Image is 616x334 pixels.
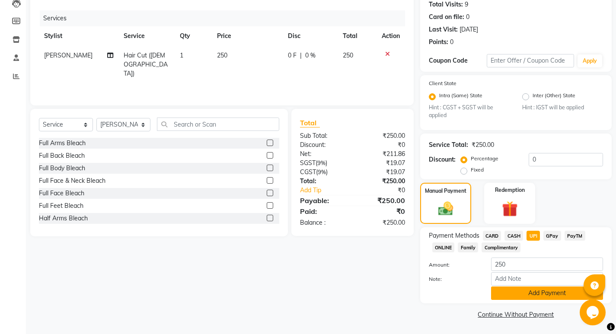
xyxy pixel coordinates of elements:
div: Balance : [294,218,352,227]
label: Percentage [471,155,498,162]
label: Amount: [422,261,485,269]
div: ₹0 [352,206,411,216]
div: ₹0 [352,140,411,150]
span: Family [458,242,478,252]
div: ₹250.00 [352,177,411,186]
th: Qty [175,26,212,46]
div: Net: [294,150,352,159]
div: Full Arms Bleach [39,139,86,148]
span: 250 [343,51,353,59]
iframe: chat widget [580,299,607,325]
span: | [300,51,302,60]
span: 0 % [305,51,316,60]
span: CARD [483,231,501,241]
span: GPay [543,231,561,241]
label: Note: [422,275,485,283]
span: Complimentary [482,242,520,252]
div: 0 [466,13,469,22]
div: Sub Total: [294,131,352,140]
div: Full Face & Neck Bleach [39,176,105,185]
div: Card on file: [429,13,464,22]
div: ₹0 [362,186,412,195]
span: 9% [317,159,326,166]
input: Add Note [491,272,603,286]
div: ₹19.07 [352,168,411,177]
span: Total [300,118,320,127]
input: Amount [491,258,603,271]
label: Manual Payment [425,187,466,195]
div: Service Total: [429,140,468,150]
span: 9% [318,169,326,175]
img: _cash.svg [434,200,458,217]
th: Disc [283,26,338,46]
div: 0 [450,38,453,47]
img: _gift.svg [497,199,523,219]
button: Apply [578,54,602,67]
label: Redemption [495,186,525,194]
div: Discount: [429,155,456,164]
div: Points: [429,38,448,47]
button: Add Payment [491,286,603,300]
div: ₹211.86 [352,150,411,159]
small: Hint : IGST will be applied [522,104,603,111]
div: Full Face Bleach [39,189,84,198]
span: Hair Cut ([DEMOGRAPHIC_DATA]) [124,51,168,77]
th: Stylist [39,26,118,46]
span: UPI [527,231,540,241]
span: 0 F [288,51,297,60]
div: Half Arms Bleach [39,214,88,223]
input: Enter Offer / Coupon Code [487,54,574,67]
th: Price [212,26,282,46]
div: ₹250.00 [352,218,411,227]
div: ₹250.00 [472,140,494,150]
div: Services [40,10,412,26]
div: Discount: [294,140,352,150]
div: Paid: [294,206,352,216]
label: Client State [429,80,456,87]
div: Full Body Bleach [39,164,85,173]
span: ONLINE [432,242,455,252]
div: Payable: [294,195,352,206]
div: Full Feet Bleach [39,201,83,210]
span: CGST [300,168,316,176]
div: Last Visit: [429,25,458,34]
small: Hint : CGST + SGST will be applied [429,104,510,120]
div: ( ) [294,159,352,168]
label: Inter (Other) State [533,92,575,102]
th: Service [118,26,175,46]
span: [PERSON_NAME] [44,51,93,59]
span: SGST [300,159,316,167]
th: Action [377,26,405,46]
div: ₹250.00 [352,195,411,206]
span: Payment Methods [429,231,479,240]
div: ( ) [294,168,352,177]
span: CASH [504,231,523,241]
a: Continue Without Payment [422,310,610,319]
label: Intra (Same) State [439,92,482,102]
th: Total [338,26,376,46]
span: 1 [180,51,183,59]
input: Search or Scan [157,118,279,131]
label: Fixed [471,166,484,174]
div: Full Back Bleach [39,151,85,160]
div: ₹19.07 [352,159,411,168]
span: 250 [217,51,227,59]
a: Add Tip [294,186,362,195]
span: PayTM [565,231,585,241]
div: Coupon Code [429,56,487,65]
div: Total: [294,177,352,186]
div: [DATE] [460,25,478,34]
div: ₹250.00 [352,131,411,140]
